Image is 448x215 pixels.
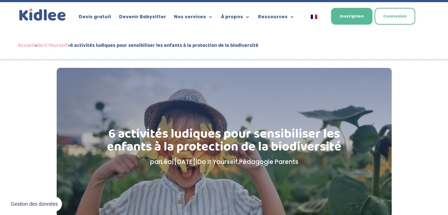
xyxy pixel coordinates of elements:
span: Gestion des données [11,201,58,207]
h1: 6 activités ludiques pour sensibiliser les enfants à la protection de la biodiversité [92,127,356,157]
a: Nos services [174,14,213,22]
a: Inscription [331,8,372,25]
a: Do It Yourself [37,41,68,50]
a: Devenir Babysitter [119,14,166,22]
a: Pédagogie Parents [239,157,298,166]
span: [DATE] [174,157,195,166]
strong: 6 activités ludiques pour sensibiliser les enfants à la protection de la biodiversité [70,41,258,50]
a: Do It Yourself [197,157,238,166]
a: Connexion [375,8,415,25]
a: Ressources [258,14,295,22]
a: À propos [221,14,250,22]
img: Français [311,15,317,19]
a: Léa [161,157,172,166]
p: par | | , [92,157,356,167]
a: Devis gratuit [79,14,111,22]
button: Gestion des données [6,197,62,212]
img: logo_kidlee_bleu [18,7,67,22]
a: Accueil [18,41,35,50]
a: Kidlee Logo [18,7,67,22]
span: » » [18,41,258,50]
